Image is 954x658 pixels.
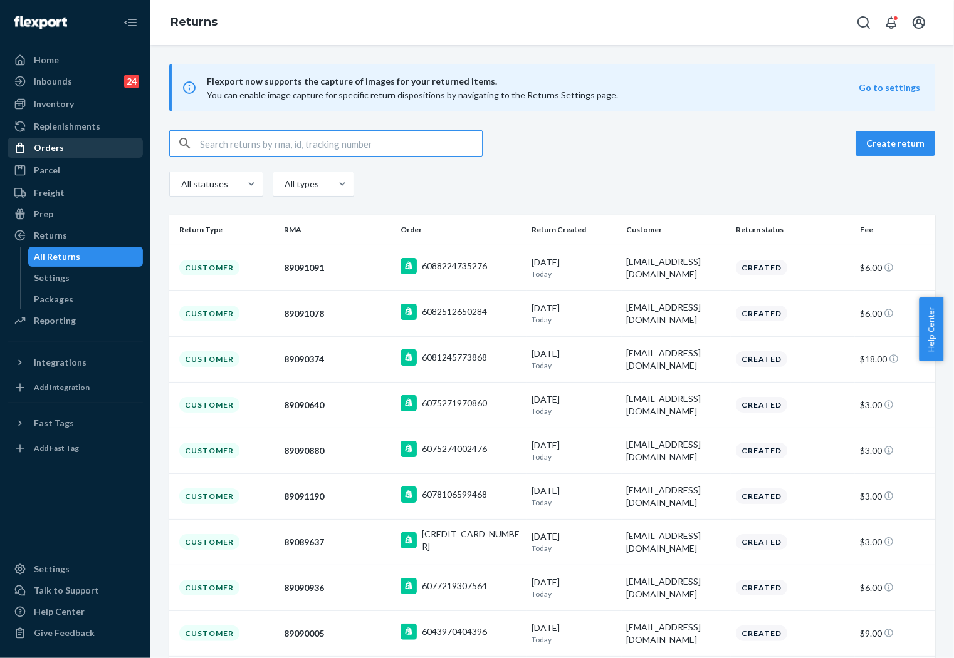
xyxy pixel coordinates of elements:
div: Packages [34,293,74,306]
div: Inventory [34,98,74,110]
div: Customer [179,260,239,275]
div: [EMAIL_ADDRESS][DOMAIN_NAME] [627,530,726,555]
td: $3.00 [855,382,935,428]
div: Add Integration [34,382,90,393]
div: 6082512650284 [422,306,487,318]
div: Customer [179,488,239,504]
a: Talk to Support [8,580,143,600]
th: Customer [622,215,731,245]
div: Customer [179,397,239,413]
div: Created [736,534,787,550]
div: [DATE] [532,347,616,371]
div: Add Fast Tag [34,443,79,453]
div: Customer [179,580,239,595]
div: Customer [179,443,239,458]
div: [DATE] [532,622,616,645]
div: [DATE] [532,530,616,553]
a: Parcel [8,160,143,180]
div: Customer [179,534,239,550]
div: 89090374 [284,353,391,366]
a: Prep [8,204,143,224]
div: Created [736,580,787,595]
button: Open notifications [879,10,904,35]
div: [DATE] [532,393,616,416]
div: 89089637 [284,536,391,548]
div: Created [736,443,787,458]
span: Help Center [919,297,943,361]
div: Home [34,54,59,66]
td: $6.00 [855,290,935,336]
div: Replenishments [34,120,100,133]
div: 6078106599468 [422,488,487,501]
div: [EMAIL_ADDRESS][DOMAIN_NAME] [627,301,726,326]
input: Search returns by rma, id, tracking number [200,131,482,156]
div: All types [285,178,317,190]
div: [DATE] [532,485,616,508]
div: Customer [179,351,239,367]
div: [EMAIL_ADDRESS][DOMAIN_NAME] [627,438,726,463]
div: [DATE] [532,256,616,279]
div: Freight [34,187,65,199]
td: $6.00 [855,565,935,610]
td: $6.00 [855,245,935,290]
div: [EMAIL_ADDRESS][DOMAIN_NAME] [627,347,726,372]
div: Give Feedback [34,627,95,639]
td: $9.00 [855,610,935,656]
button: Create return [856,131,935,156]
div: Talk to Support [34,584,99,597]
a: Packages [28,289,144,309]
a: Replenishments [8,116,143,136]
p: Today [532,543,616,553]
div: [EMAIL_ADDRESS][DOMAIN_NAME] [627,484,726,509]
a: Reporting [8,311,143,331]
td: $18.00 [855,336,935,382]
p: Today [532,497,616,508]
div: Integrations [34,356,86,369]
button: Open account menu [906,10,931,35]
img: Flexport logo [14,16,67,29]
div: Fast Tags [34,417,74,429]
a: Inbounds24 [8,71,143,91]
div: Orders [34,141,64,154]
a: Add Fast Tag [8,438,143,458]
div: Returns [34,229,67,242]
div: [DATE] [532,302,616,325]
button: Close Navigation [118,10,143,35]
p: Today [532,314,616,325]
div: 6077219307564 [422,580,487,592]
td: $3.00 [855,519,935,565]
div: All statuses [181,178,226,190]
div: 89090936 [284,582,391,594]
div: 24 [124,75,139,88]
div: [CREDIT_CARD_NUMBER] [422,528,522,553]
div: Reporting [34,314,76,327]
div: [EMAIL_ADDRESS][DOMAIN_NAME] [627,621,726,646]
div: Prep [34,208,53,220]
button: Go to settings [859,81,920,94]
p: Today [532,634,616,645]
div: 89090640 [284,399,391,411]
th: Return status [731,215,855,245]
p: Today [532,589,616,599]
th: Return Type [169,215,279,245]
a: Settings [8,559,143,579]
a: Returns [8,225,143,245]
button: Fast Tags [8,413,143,433]
div: Created [736,351,787,367]
button: Give Feedback [8,623,143,643]
a: Home [8,50,143,70]
a: Add Integration [8,378,143,398]
div: 89090880 [284,445,391,457]
div: Customer [179,306,239,321]
div: 6075271970860 [422,397,487,409]
div: Created [736,625,787,641]
div: [DATE] [532,439,616,462]
a: Help Center [8,602,143,622]
a: Orders [8,138,143,158]
div: [EMAIL_ADDRESS][DOMAIN_NAME] [627,575,726,600]
td: $3.00 [855,428,935,473]
ol: breadcrumbs [160,4,228,41]
div: Settings [34,272,70,284]
div: [DATE] [532,576,616,599]
div: Created [736,397,787,413]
